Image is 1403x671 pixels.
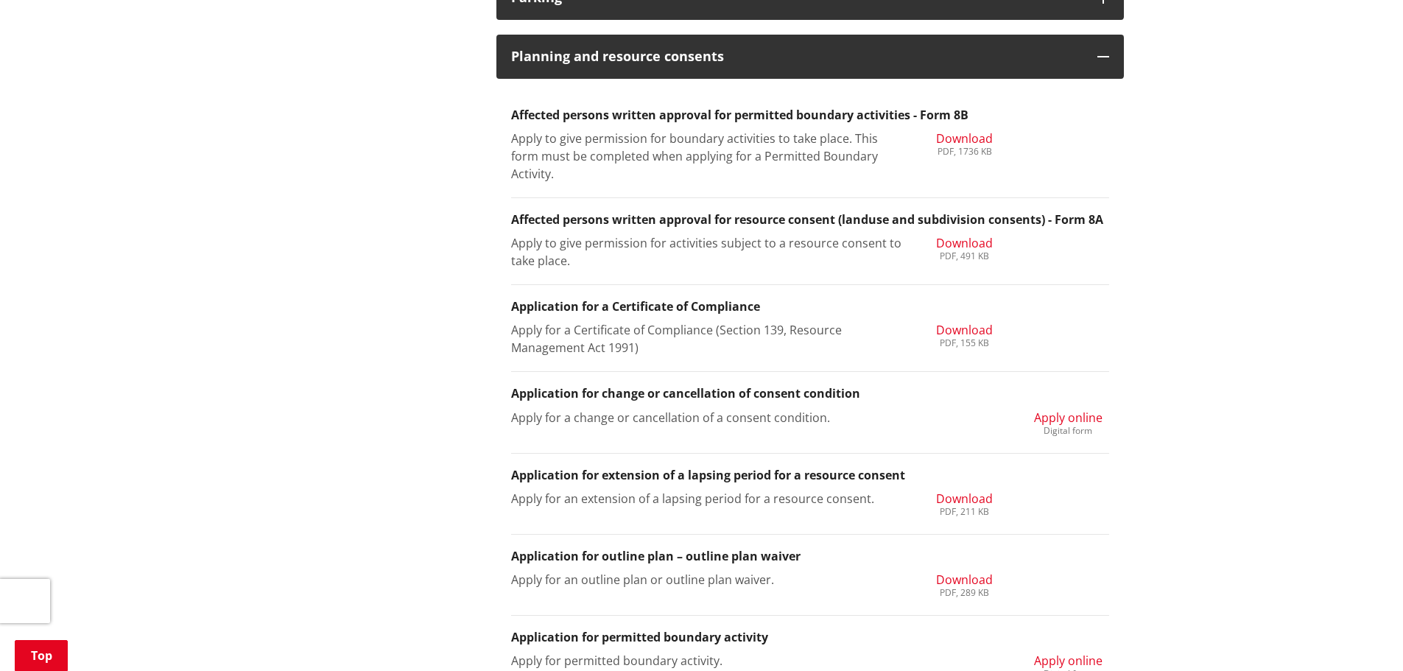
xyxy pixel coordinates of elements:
h3: Application for permitted boundary activity [511,630,1109,644]
p: Apply for an extension of a lapsing period for a resource consent. [511,490,902,507]
a: Download PDF, 491 KB [936,234,993,261]
p: Apply for a change or cancellation of a consent condition. [511,409,902,426]
div: PDF, 211 KB [936,507,993,516]
span: Download [936,491,993,507]
a: Top [15,640,68,671]
a: Apply online Digital form [1034,409,1103,435]
p: Apply for an outline plan or outline plan waiver. [511,571,902,589]
h3: Application for extension of a lapsing period for a resource consent [511,468,1109,482]
p: Apply to give permission for boundary activities to take place. This form must be completed when ... [511,130,902,183]
h3: Affected persons written approval for resource consent (landuse and subdivision consents) - Form 8A [511,213,1109,227]
a: Download PDF, 1736 KB [936,130,993,156]
h3: Application for a Certificate of Compliance [511,300,1109,314]
div: PDF, 1736 KB [936,147,993,156]
div: Digital form [1034,426,1103,435]
div: PDF, 491 KB [936,252,993,261]
div: PDF, 289 KB [936,589,993,597]
span: Apply online [1034,410,1103,426]
span: Apply online [1034,653,1103,669]
span: Download [936,322,993,338]
h3: Planning and resource consents [511,49,1083,64]
iframe: Messenger Launcher [1335,609,1388,662]
h3: Affected persons written approval for permitted boundary activities - Form 8B [511,108,1109,122]
h3: Application for change or cancellation of consent condition [511,387,1109,401]
a: Download PDF, 155 KB [936,321,993,348]
span: Download [936,130,993,147]
h3: Application for outline plan – outline plan waiver [511,549,1109,563]
p: Apply for a Certificate of Compliance (Section 139, Resource Management Act 1991) [511,321,902,356]
a: Download PDF, 211 KB [936,490,993,516]
span: Download [936,572,993,588]
div: PDF, 155 KB [936,339,993,348]
p: Apply to give permission for activities subject to a resource consent to take place. [511,234,902,270]
span: Download [936,235,993,251]
a: Download PDF, 289 KB [936,571,993,597]
p: Apply for permitted boundary activity. [511,652,902,670]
